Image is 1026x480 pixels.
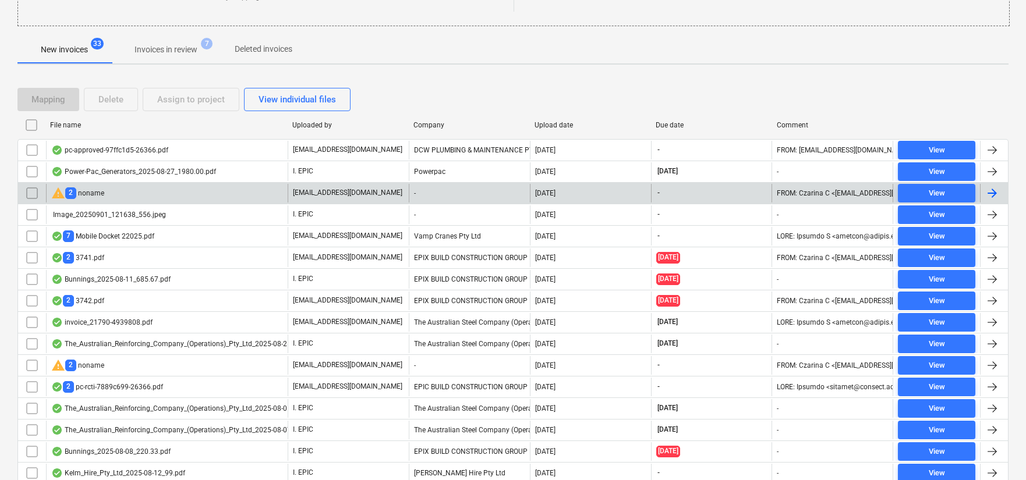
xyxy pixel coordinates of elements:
span: [DATE] [656,403,679,413]
p: [EMAIL_ADDRESS][DOMAIN_NAME] [293,231,402,241]
p: [EMAIL_ADDRESS][DOMAIN_NAME] [293,188,402,198]
button: View [898,356,975,375]
button: View [898,421,975,439]
span: [DATE] [656,273,680,285]
p: I. EPIC [293,403,313,413]
div: invoice_21790-4939808.pdf [51,318,153,327]
div: View [929,208,945,222]
span: 2 [63,295,74,306]
div: [DATE] [535,318,556,326]
p: I. EPIC [293,274,313,284]
p: [EMAIL_ADDRESS][DOMAIN_NAME] [293,382,402,392]
span: - [656,209,661,219]
div: OCR finished [51,425,63,435]
div: [DATE] [535,404,556,413]
div: - [777,404,779,413]
div: noname [51,186,104,200]
div: [DATE] [535,275,556,283]
p: [EMAIL_ADDRESS][DOMAIN_NAME] [293,145,402,155]
button: View [898,141,975,159]
div: Bunnings_2025-08-11_685.67.pdf [51,275,171,284]
div: OCR finished [51,145,63,155]
div: - [777,469,779,477]
div: Due date [656,121,767,129]
div: [DATE] [535,146,556,154]
div: - [409,205,530,224]
div: Image_20250901_121638_556.jpeg [51,211,166,219]
span: - [656,231,661,241]
div: Uploaded by [292,121,404,129]
div: View [929,294,945,308]
p: I. EPIC [293,446,313,456]
span: 2 [65,187,76,198]
div: [DATE] [535,211,556,219]
div: pc-approved-97ffc1d5-26366.pdf [51,145,168,155]
div: View [929,230,945,243]
div: OCR finished [51,404,63,413]
div: EPIX BUILD CONSTRUCTION GROUP PTY LTD [409,248,530,267]
div: - [777,168,779,176]
div: - [777,340,779,348]
div: Upload date [535,121,646,129]
span: - [656,382,661,392]
div: View [929,316,945,329]
div: Vamp Cranes Pty Ltd [409,227,530,246]
div: View [929,467,945,480]
div: OCR finished [51,318,63,327]
div: View [929,251,945,265]
p: I. EPIC [293,209,313,219]
p: I. EPIC [293,166,313,176]
p: I. EPIC [293,339,313,349]
span: [DATE] [656,339,679,349]
div: OCR finished [51,167,63,176]
div: OCR finished [51,275,63,284]
div: View [929,359,945,372]
div: View [929,144,945,157]
div: OCR finished [51,232,63,241]
div: Bunnings_2025-08-08_220.33.pdf [51,447,171,456]
div: View [929,187,945,200]
span: 2 [63,252,74,263]
div: View [929,165,945,179]
button: View [898,378,975,396]
div: Kelm_Hire_Pty_Ltd_2025-08-12_99.pdf [51,468,185,478]
p: [EMAIL_ADDRESS][DOMAIN_NAME] [293,360,402,370]
div: View [929,273,945,286]
button: View [898,442,975,461]
button: View [898,162,975,181]
div: [DATE] [535,340,556,348]
div: [DATE] [535,254,556,262]
div: [DATE] [535,232,556,240]
div: [DATE] [535,189,556,197]
span: 2 [63,381,74,392]
div: Comment [777,121,889,129]
p: Deleted invoices [235,43,292,55]
div: OCR finished [51,447,63,456]
span: [DATE] [656,295,680,306]
div: The Australian Steel Company (Operations) Pty Ltd [409,421,530,439]
div: The_Australian_Reinforcing_Company_(Operations)_Pty_Ltd_2025-08-21_3330.80.pdf [51,339,332,349]
span: [DATE] [656,425,679,435]
div: [DATE] [535,361,556,369]
div: - [409,356,530,375]
p: [EMAIL_ADDRESS][DOMAIN_NAME] [293,317,402,327]
p: Invoices in review [135,44,197,56]
span: 7 [63,230,74,241]
div: - [777,211,779,219]
button: View [898,205,975,224]
button: View [898,227,975,246]
div: View [929,381,945,394]
span: 2 [65,360,76,371]
div: OCR finished [51,296,63,305]
span: [DATE] [656,317,679,327]
span: - [656,360,661,370]
button: View [898,313,975,332]
span: 7 [201,38,213,49]
div: Mobile Docket 22025.pdf [51,230,154,241]
div: The Australian Steel Company (Operations) Pty Ltd [409,335,530,353]
div: The_Australian_Reinforcing_Company_(Operations)_Pty_Ltd_2025-08-07_19746.94.pdf [51,425,337,435]
div: View [929,402,945,415]
div: 3742.pdf [51,295,104,306]
div: OCR finished [51,468,63,478]
div: EPIX BUILD CONSTRUCTION GROUP PTY LTD [409,270,530,289]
